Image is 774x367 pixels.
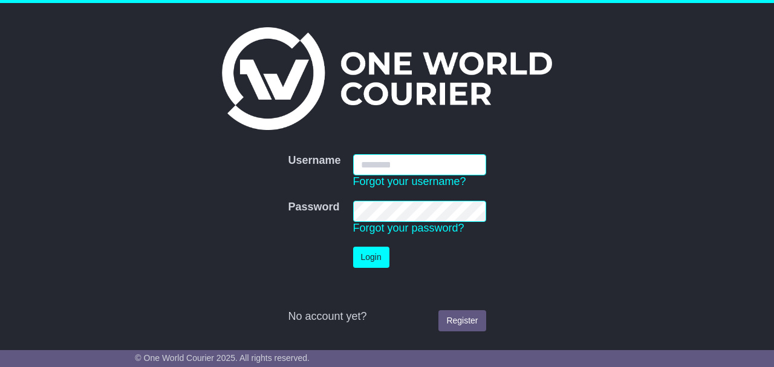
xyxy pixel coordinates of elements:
a: Register [438,310,486,331]
a: Forgot your username? [353,175,466,187]
label: Username [288,154,340,167]
div: No account yet? [288,310,486,323]
img: One World [222,27,552,130]
button: Login [353,247,389,268]
label: Password [288,201,339,214]
a: Forgot your password? [353,222,464,234]
span: © One World Courier 2025. All rights reserved. [135,353,310,363]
